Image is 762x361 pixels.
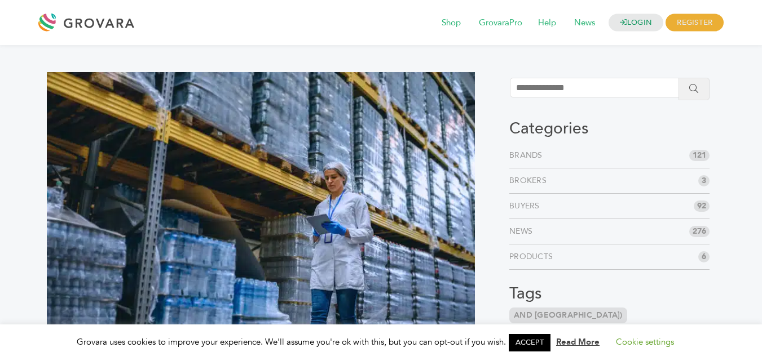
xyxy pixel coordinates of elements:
a: GrovaraPro [471,17,530,29]
span: 121 [689,150,710,161]
a: News [509,226,537,237]
span: 92 [694,200,710,212]
a: and [GEOGRAPHIC_DATA]) [509,307,627,323]
a: Brokers [509,175,551,186]
a: LOGIN [609,14,664,32]
span: REGISTER [666,14,724,32]
a: Products [509,251,557,262]
a: News [566,17,603,29]
span: Help [530,12,564,34]
span: GrovaraPro [471,12,530,34]
span: Shop [434,12,469,34]
a: Buyers [509,200,544,212]
a: Help [530,17,564,29]
span: 276 [689,226,710,237]
a: Read More [556,336,600,347]
a: Brands [509,150,547,161]
span: Grovara uses cookies to improve your experience. We'll assume you're ok with this, but you can op... [77,336,685,347]
a: ACCEPT [509,334,550,351]
h3: Tags [509,284,710,304]
a: Shop [434,17,469,29]
span: 6 [698,251,710,262]
span: News [566,12,603,34]
h3: Categories [509,119,710,139]
span: 3 [698,175,710,186]
a: Cookie settings [616,336,674,347]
